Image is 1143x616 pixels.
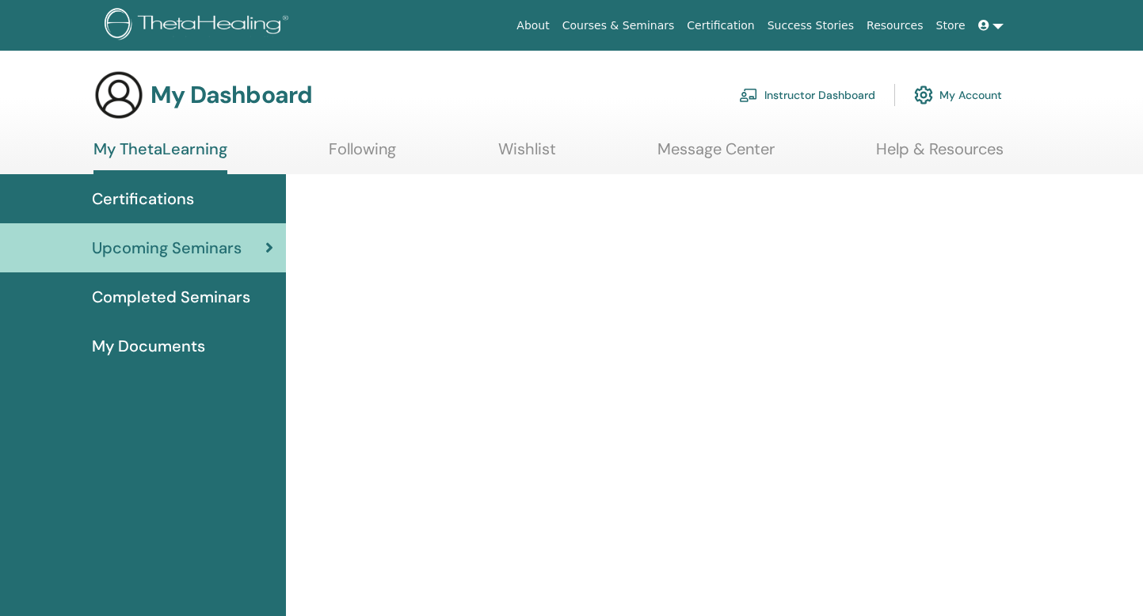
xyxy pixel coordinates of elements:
[680,11,760,40] a: Certification
[105,8,294,44] img: logo.png
[761,11,860,40] a: Success Stories
[739,88,758,102] img: chalkboard-teacher.svg
[914,78,1002,112] a: My Account
[739,78,875,112] a: Instructor Dashboard
[914,82,933,108] img: cog.svg
[556,11,681,40] a: Courses & Seminars
[930,11,972,40] a: Store
[860,11,930,40] a: Resources
[150,81,312,109] h3: My Dashboard
[93,70,144,120] img: generic-user-icon.jpg
[92,285,250,309] span: Completed Seminars
[92,334,205,358] span: My Documents
[876,139,1004,170] a: Help & Resources
[329,139,396,170] a: Following
[510,11,555,40] a: About
[92,236,242,260] span: Upcoming Seminars
[93,139,227,174] a: My ThetaLearning
[92,187,194,211] span: Certifications
[498,139,556,170] a: Wishlist
[657,139,775,170] a: Message Center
